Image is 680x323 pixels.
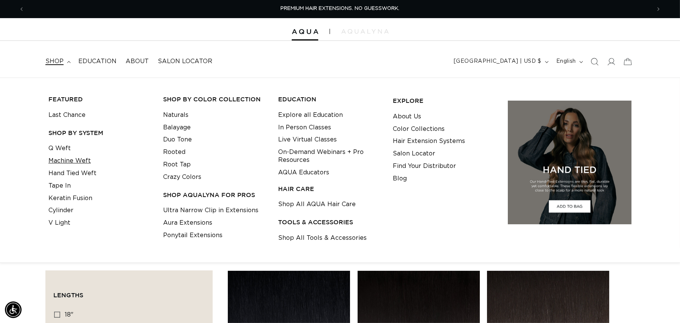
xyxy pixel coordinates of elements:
[341,29,389,34] img: aqualyna.com
[642,287,680,323] iframe: Chat Widget
[292,29,318,34] img: Aqua Hair Extensions
[586,53,603,70] summary: Search
[278,95,381,103] h3: EDUCATION
[278,232,367,244] a: Shop All Tools & Accessories
[13,2,30,16] button: Previous announcement
[163,158,191,171] a: Root Tap
[48,180,71,192] a: Tape In
[278,166,329,179] a: AQUA Educators
[48,129,152,137] h3: SHOP BY SYSTEM
[48,167,96,180] a: Hand Tied Weft
[454,57,542,65] span: [GEOGRAPHIC_DATA] | USD $
[5,301,22,318] div: Accessibility Menu
[281,6,400,11] span: PREMIUM HAIR EXTENSIONS. NO GUESSWORK.
[393,97,496,105] h3: EXPLORE
[278,109,343,121] a: Explore all Education
[163,146,186,158] a: Rooted
[393,123,445,135] a: Color Collections
[556,57,576,65] span: English
[153,53,217,70] a: Salon Locator
[121,53,153,70] a: About
[393,172,407,185] a: Blog
[163,229,223,242] a: Ponytail Extensions
[393,135,465,148] a: Hair Extension Systems
[278,121,331,134] a: In Person Classes
[163,204,259,217] a: Ultra Narrow Clip in Extensions
[158,57,212,65] span: Salon Locator
[393,110,422,123] a: About Us
[278,134,337,146] a: Live Virtual Classes
[48,192,92,205] a: Keratin Fusion
[163,171,202,183] a: Crazy Colors
[48,109,86,121] a: Last Chance
[48,204,73,217] a: Cylinder
[163,121,191,134] a: Balayage
[41,53,74,70] summary: shop
[45,57,64,65] span: shop
[48,142,71,155] a: Q Weft
[393,148,436,160] a: Salon Locator
[48,155,91,167] a: Machine Weft
[278,185,381,193] h3: HAIR CARE
[163,95,267,103] h3: Shop by Color Collection
[48,217,70,229] a: V Light
[48,95,152,103] h3: FEATURED
[163,134,192,146] a: Duo Tone
[163,191,267,199] h3: Shop AquaLyna for Pros
[449,54,552,69] button: [GEOGRAPHIC_DATA] | USD $
[53,278,205,306] summary: Lengths (0 selected)
[278,146,381,166] a: On-Demand Webinars + Pro Resources
[74,53,121,70] a: Education
[278,198,356,211] a: Shop All AQUA Hair Care
[163,217,213,229] a: Aura Extensions
[53,292,83,298] span: Lengths
[650,2,667,16] button: Next announcement
[552,54,586,69] button: English
[78,57,117,65] span: Education
[126,57,149,65] span: About
[65,312,73,318] span: 18"
[163,109,189,121] a: Naturals
[278,218,381,226] h3: TOOLS & ACCESSORIES
[393,160,456,172] a: Find Your Distributor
